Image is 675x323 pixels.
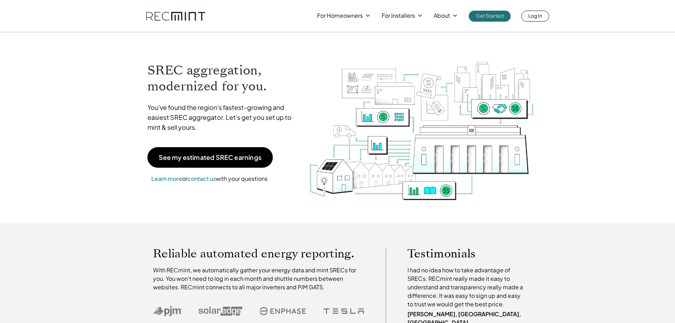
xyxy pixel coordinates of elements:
p: See my estimated SREC earnings [159,154,261,161]
p: For Installers [382,11,415,21]
a: contact us [187,175,216,182]
h1: SREC aggregation, modernized for you. [147,62,298,94]
p: Testimonials [407,248,513,259]
p: I had no idea how to take advantage of SRECs. RECmint really made it easy to understand and trans... [407,266,527,308]
a: See my estimated SREC earnings [147,147,273,168]
p: About [434,11,450,21]
p: For Homeowners [317,11,363,21]
p: Get Started [476,11,504,21]
p: With RECmint, we automatically gather your energy data and mint SRECs for you. You won't need to ... [153,266,364,291]
a: Get Started [469,11,511,22]
p: Log In [528,11,542,21]
img: RECmint value cycle [309,43,535,202]
p: You've found the region's fastest-growing and easiest SREC aggregator. Let's get you set up to mi... [147,102,298,132]
p: Reliable automated energy reporting. [153,248,364,259]
a: Log In [521,11,549,22]
p: or with your questions [147,174,271,183]
a: Learn more [151,175,182,182]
